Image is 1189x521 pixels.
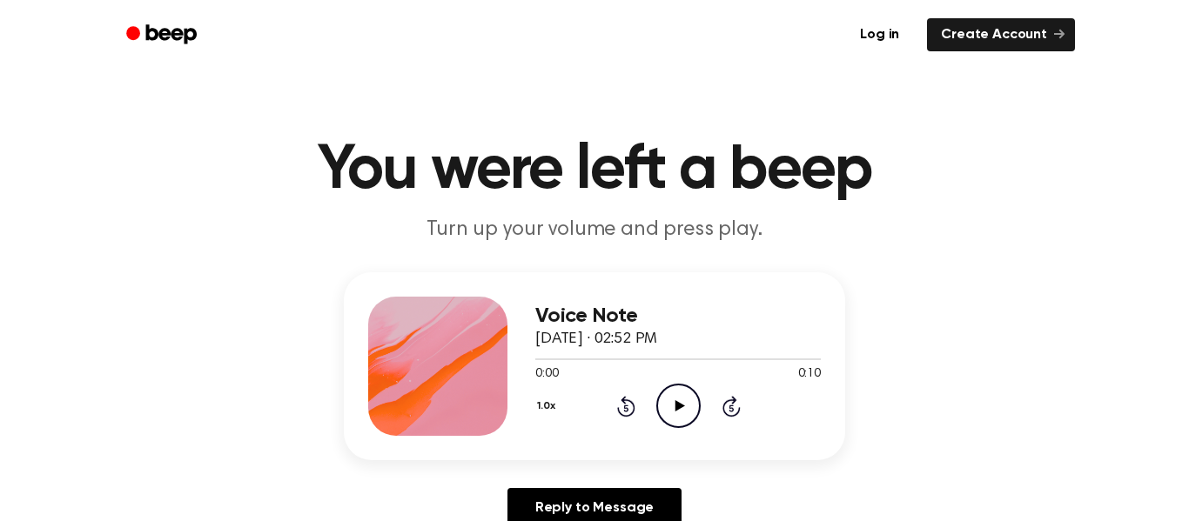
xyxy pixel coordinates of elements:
p: Turn up your volume and press play. [260,216,929,244]
h3: Voice Note [535,304,821,328]
a: Log in [843,15,917,55]
a: Create Account [927,18,1075,51]
a: Beep [114,18,212,52]
button: 1.0x [535,391,561,421]
span: [DATE] · 02:52 PM [535,331,657,347]
h1: You were left a beep [149,139,1040,202]
span: 0:00 [535,365,558,384]
span: 0:10 [798,365,821,384]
